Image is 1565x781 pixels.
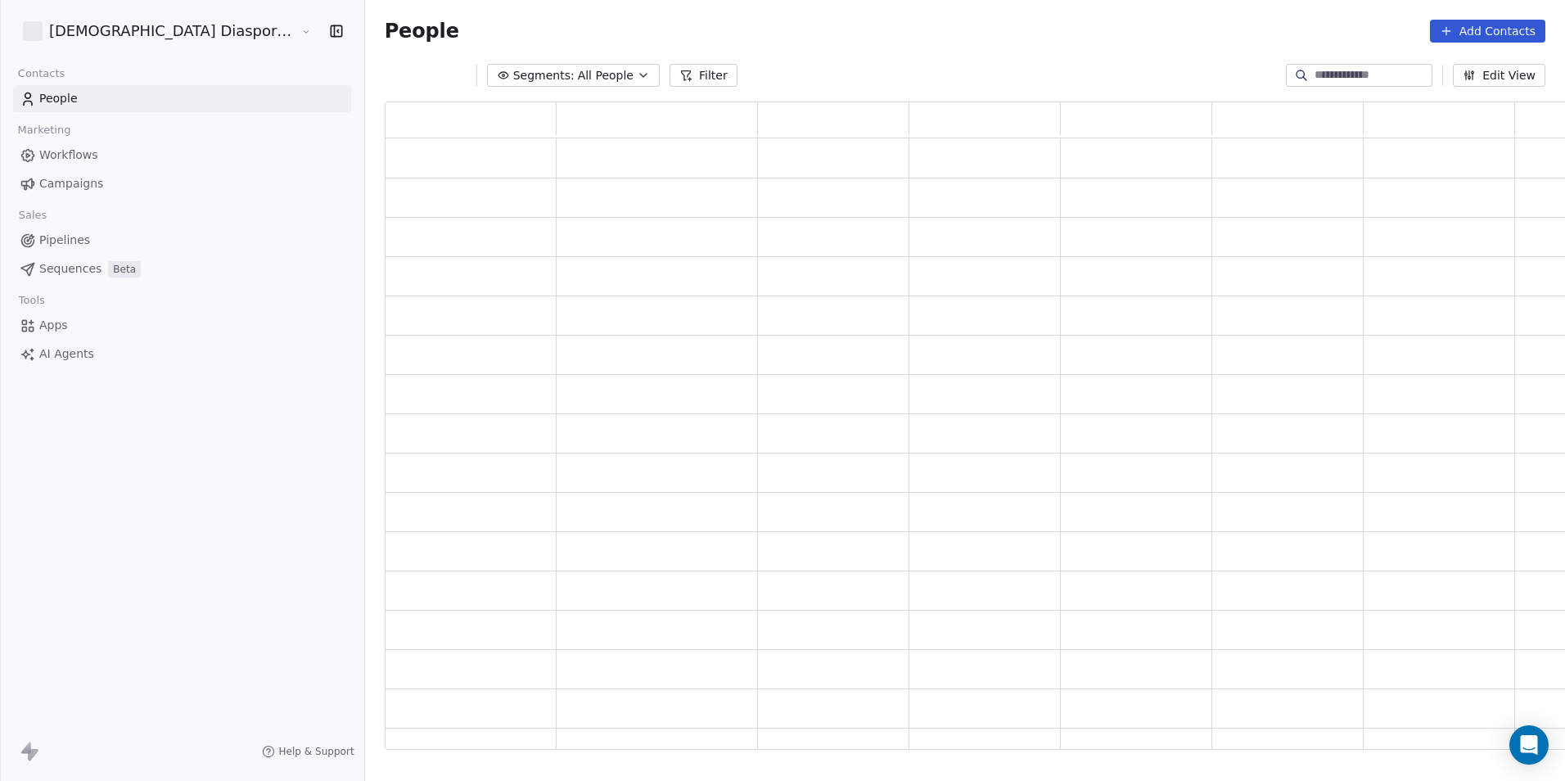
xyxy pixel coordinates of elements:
[39,345,94,363] span: AI Agents
[578,67,634,84] span: All People
[13,85,351,112] a: People
[11,118,78,142] span: Marketing
[39,232,90,249] span: Pipelines
[11,203,54,228] span: Sales
[13,142,351,169] a: Workflows
[13,170,351,197] a: Campaigns
[11,288,52,313] span: Tools
[108,261,141,278] span: Beta
[49,20,297,42] span: [DEMOGRAPHIC_DATA] Diaspora Resource Centre
[13,312,351,339] a: Apps
[1430,20,1545,43] button: Add Contacts
[39,260,101,278] span: Sequences
[385,19,459,43] span: People
[39,175,103,192] span: Campaigns
[13,341,351,368] a: AI Agents
[1509,725,1549,765] div: Open Intercom Messenger
[513,67,575,84] span: Segments:
[20,17,289,45] button: [DEMOGRAPHIC_DATA] Diaspora Resource Centre
[13,255,351,282] a: SequencesBeta
[11,61,72,86] span: Contacts
[278,745,354,758] span: Help & Support
[262,745,354,758] a: Help & Support
[13,227,351,254] a: Pipelines
[39,90,78,107] span: People
[670,64,737,87] button: Filter
[39,317,68,334] span: Apps
[39,147,98,164] span: Workflows
[1453,64,1545,87] button: Edit View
